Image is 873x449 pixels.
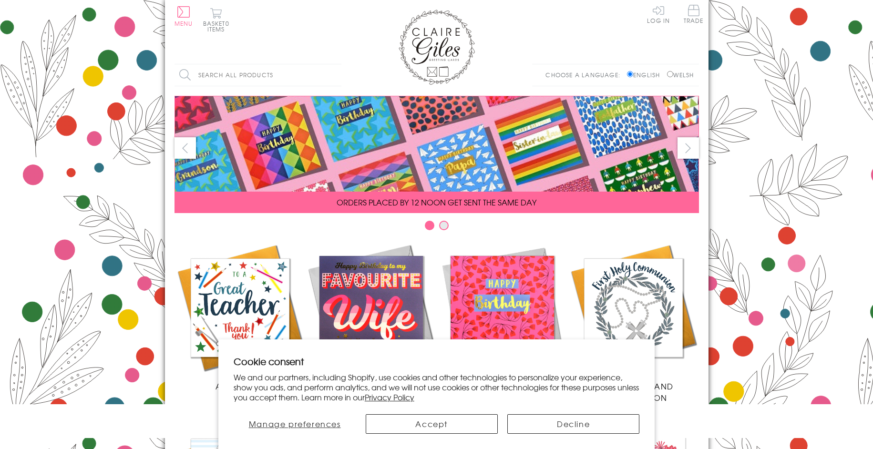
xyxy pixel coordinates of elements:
[568,242,699,403] a: Communion and Confirmation
[667,71,673,77] input: Welsh
[306,242,437,392] a: New Releases
[425,221,434,230] button: Carousel Page 1 (Current Slide)
[545,71,625,79] p: Choose a language:
[234,372,640,402] p: We and our partners, including Shopify, use cookies and other technologies to personalize your ex...
[216,380,265,392] span: Academic
[337,196,536,208] span: ORDERS PLACED BY 12 NOON GET SENT THE SAME DAY
[627,71,665,79] label: English
[365,391,414,403] a: Privacy Policy
[439,221,449,230] button: Carousel Page 2
[175,6,193,26] button: Menu
[175,220,699,235] div: Carousel Pagination
[647,5,670,23] a: Log In
[234,355,640,368] h2: Cookie consent
[399,10,475,85] img: Claire Giles Greetings Cards
[175,137,196,159] button: prev
[175,19,193,28] span: Menu
[332,64,341,86] input: Search
[249,418,341,429] span: Manage preferences
[207,19,229,33] span: 0 items
[437,242,568,392] a: Birthdays
[667,71,694,79] label: Welsh
[366,414,498,434] button: Accept
[507,414,639,434] button: Decline
[678,137,699,159] button: next
[684,5,704,23] span: Trade
[627,71,633,77] input: English
[175,64,341,86] input: Search all products
[203,8,229,32] button: Basket0 items
[684,5,704,25] a: Trade
[234,414,356,434] button: Manage preferences
[175,242,306,392] a: Academic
